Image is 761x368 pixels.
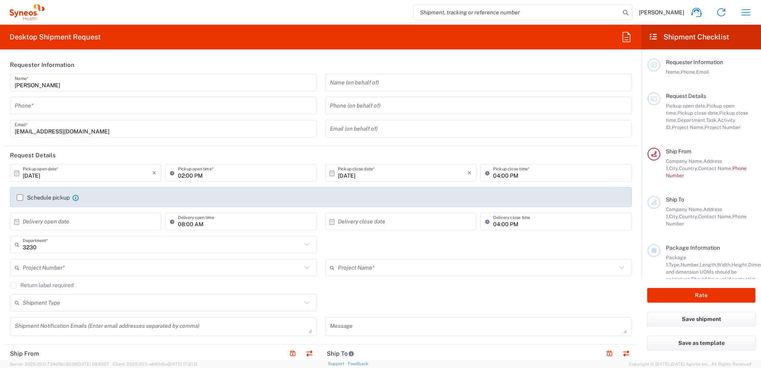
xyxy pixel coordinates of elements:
[10,32,101,42] h2: Desktop Shipment Request
[666,59,723,65] span: Requester Information
[666,103,706,109] span: Pickup open date,
[696,69,709,75] span: Email
[666,245,720,251] span: Package Information
[649,32,729,42] h2: Shipment Checklist
[666,148,691,155] span: Ship From
[679,213,698,219] span: Country,
[414,5,620,20] input: Shipment, tracking or reference number
[629,360,751,368] span: Copyright © [DATE]-[DATE] Agistix Inc., All Rights Reserved
[706,117,718,123] span: Task,
[10,61,74,69] h2: Requester Information
[704,124,741,130] span: Project Number
[669,213,679,219] span: City,
[666,158,703,164] span: Company Name,
[647,336,755,350] button: Save as template
[681,69,696,75] span: Phone,
[691,276,755,282] span: Should have valid content(s)
[168,362,198,366] span: [DATE] 17:21:12
[677,110,719,116] span: Pickup close date,
[677,117,706,123] span: Department,
[327,350,354,358] h2: Ship To
[17,194,70,201] label: Schedule pickup
[672,124,704,130] span: Project Name,
[698,213,732,219] span: Contact Name,
[10,151,56,159] h2: Request Details
[10,362,109,366] span: Server: 2025.20.0-734e5bc92d9
[647,312,755,327] button: Save shipment
[666,93,706,99] span: Request Details
[666,69,681,75] span: Name,
[10,350,39,358] h2: Ship From
[669,165,679,171] span: City,
[10,282,74,288] label: Return label required
[348,361,368,366] a: Feedback
[666,254,686,268] span: Package 1:
[328,361,348,366] a: Support
[77,362,109,366] span: [DATE] 09:51:07
[717,262,732,268] span: Width,
[679,165,698,171] span: Country,
[152,166,156,179] i: ×
[669,262,681,268] span: Type,
[732,262,748,268] span: Height,
[666,196,684,203] span: Ship To
[647,288,755,303] button: Rate
[666,206,703,212] span: Company Name,
[639,9,684,16] span: [PERSON_NAME]
[467,166,472,179] i: ×
[113,362,198,366] span: Client: 2025.20.0-e640dba
[700,262,717,268] span: Length,
[681,262,700,268] span: Number,
[698,165,732,171] span: Contact Name,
